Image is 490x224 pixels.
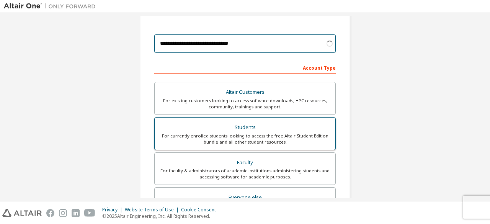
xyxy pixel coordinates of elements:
div: For existing customers looking to access software downloads, HPC resources, community, trainings ... [159,98,331,110]
img: linkedin.svg [72,209,80,217]
div: Faculty [159,157,331,168]
div: Everyone else [159,192,331,203]
div: Altair Customers [159,87,331,98]
div: For currently enrolled students looking to access the free Altair Student Edition bundle and all ... [159,133,331,145]
div: Account Type [154,61,336,74]
div: For faculty & administrators of academic institutions administering students and accessing softwa... [159,168,331,180]
div: Students [159,122,331,133]
div: Cookie Consent [181,207,220,213]
img: Altair One [4,2,100,10]
img: youtube.svg [84,209,95,217]
div: Privacy [102,207,125,213]
img: instagram.svg [59,209,67,217]
img: facebook.svg [46,209,54,217]
p: © 2025 Altair Engineering, Inc. All Rights Reserved. [102,213,220,219]
div: Website Terms of Use [125,207,181,213]
img: altair_logo.svg [2,209,42,217]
